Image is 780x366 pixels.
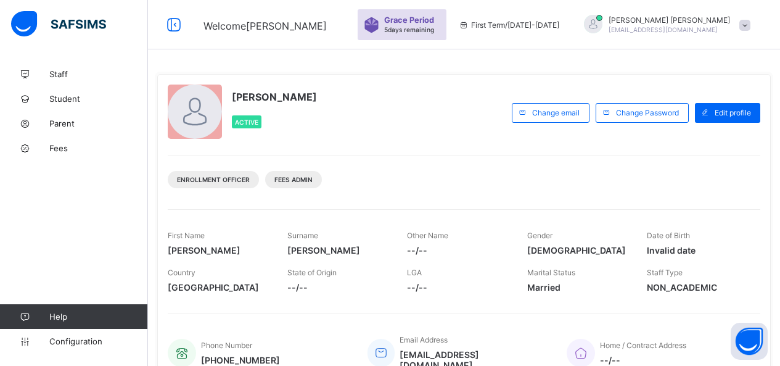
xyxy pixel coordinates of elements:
span: Grace Period [384,15,434,25]
span: Surname [287,231,318,240]
div: MARYOKOH [572,15,757,35]
span: Fees Admin [274,176,313,183]
span: Staff [49,69,148,79]
span: --/-- [287,282,388,293]
span: Edit profile [715,108,751,117]
span: [PERSON_NAME] [232,91,317,103]
span: State of Origin [287,268,337,277]
span: 5 days remaining [384,26,434,33]
span: --/-- [407,245,508,256]
span: Enrollment Officer [177,176,250,183]
span: Parent [49,119,148,128]
span: Other Name [407,231,448,240]
span: [EMAIL_ADDRESS][DOMAIN_NAME] [609,26,718,33]
span: [PERSON_NAME] [287,245,388,256]
span: Country [168,268,195,277]
img: sticker-purple.71386a28dfed39d6af7621340158ba97.svg [364,17,379,33]
button: Open asap [731,323,768,360]
span: Gender [527,231,552,240]
span: Change Password [616,108,679,117]
span: --/-- [600,355,686,365]
span: Fees [49,143,148,153]
span: Student [49,94,148,104]
span: Date of Birth [647,231,690,240]
span: First Name [168,231,205,240]
span: session/term information [459,20,559,30]
img: safsims [11,11,106,37]
span: Welcome [PERSON_NAME] [203,20,327,32]
span: Email Address [400,335,448,344]
span: Configuration [49,336,147,346]
span: [PHONE_NUMBER] [201,355,280,365]
span: Change email [532,108,580,117]
span: Active [235,119,258,126]
span: Married [527,282,628,293]
span: Home / Contract Address [600,341,686,350]
span: Invalid date [647,245,748,256]
span: Help [49,312,147,322]
span: LGA [407,268,422,277]
span: --/-- [407,282,508,293]
span: [DEMOGRAPHIC_DATA] [527,245,628,256]
span: [PERSON_NAME] [168,245,269,256]
span: Staff Type [647,268,683,277]
span: NON_ACADEMIC [647,282,748,293]
span: Marital Status [527,268,575,277]
span: Phone Number [201,341,252,350]
span: [PERSON_NAME] [PERSON_NAME] [609,15,730,25]
span: [GEOGRAPHIC_DATA] [168,282,269,293]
